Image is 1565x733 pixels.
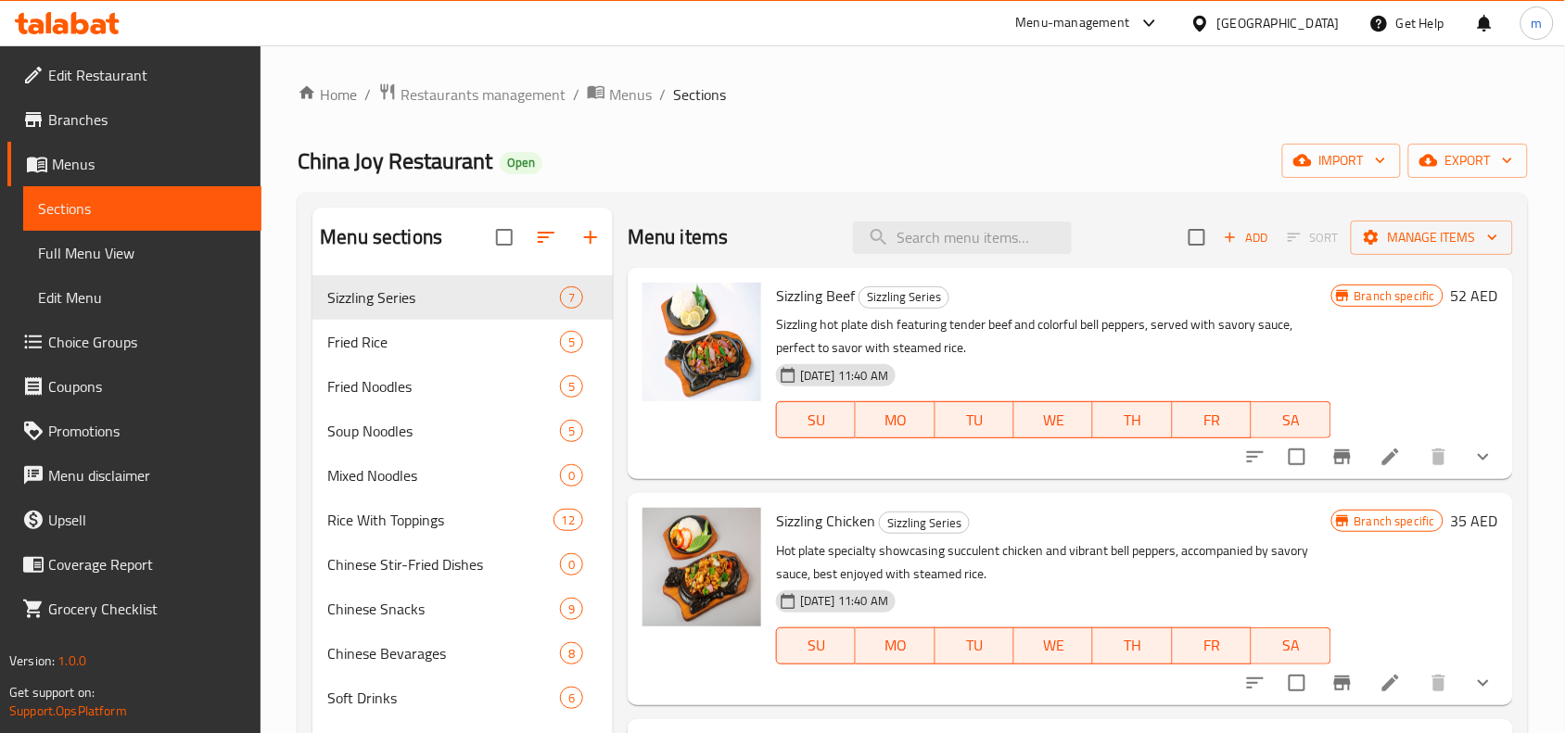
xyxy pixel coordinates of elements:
span: 1.0.0 [57,649,86,673]
button: Branch-specific-item [1320,661,1365,705]
a: Menu disclaimer [7,453,261,498]
svg: Show Choices [1472,446,1495,468]
button: show more [1461,661,1506,705]
h6: 35 AED [1451,508,1498,534]
span: Select section [1177,218,1216,257]
button: FR [1173,627,1252,664]
button: SA [1252,627,1330,664]
a: Support.OpsPlatform [9,699,127,723]
span: China Joy Restaurant [298,140,492,182]
span: Coverage Report [48,553,247,575]
a: Full Menu View [23,231,261,275]
nav: breadcrumb [298,82,1528,107]
span: Manage items [1366,226,1498,249]
span: 5 [561,423,582,440]
button: sort-choices [1233,435,1278,479]
span: 6 [561,689,582,707]
span: Soup Noodles [327,420,560,442]
span: Chinese Stir-Fried Dishes [327,553,560,575]
div: Chinese Snacks9 [312,587,613,631]
span: MO [863,632,927,659]
span: 9 [561,600,582,618]
div: [GEOGRAPHIC_DATA] [1217,13,1340,33]
button: export [1408,144,1528,178]
span: Version: [9,649,55,673]
div: items [560,375,583,398]
span: Sections [673,83,726,106]
h2: Menu sections [320,223,442,251]
span: Choice Groups [48,331,247,353]
span: Sizzling Beef [776,282,855,310]
span: Promotions [48,420,247,442]
span: Restaurants management [401,83,566,106]
span: export [1423,149,1513,172]
li: / [573,83,579,106]
span: Branch specific [1347,512,1443,530]
div: Sizzling Series7 [312,275,613,320]
span: Coupons [48,375,247,398]
span: Sizzling Chicken [776,507,875,535]
span: Full Menu View [38,242,247,264]
button: delete [1417,661,1461,705]
div: items [560,420,583,442]
span: WE [1022,632,1086,659]
button: show more [1461,435,1506,479]
span: Select to update [1278,437,1317,476]
button: WE [1014,401,1093,438]
div: items [560,687,583,709]
div: Chinese Bevarages8 [312,631,613,676]
p: Sizzling hot plate dish featuring tender beef and colorful bell peppers, served with savory sauce... [776,313,1331,360]
button: Add section [568,215,613,259]
span: Fried Noodles [327,375,560,398]
span: Grocery Checklist [48,598,247,620]
span: 12 [554,512,582,529]
button: Manage items [1351,221,1513,255]
a: Upsell [7,498,261,542]
li: / [659,83,666,106]
span: FR [1180,407,1244,434]
span: Sizzling Series [859,286,948,308]
span: MO [863,407,927,434]
button: SU [776,627,856,664]
a: Choice Groups [7,320,261,364]
div: Rice With Toppings12 [312,498,613,542]
a: Edit menu item [1380,446,1402,468]
span: Chinese Bevarages [327,642,560,664]
svg: Show Choices [1472,672,1495,694]
span: Soft Drinks [327,687,560,709]
a: Promotions [7,409,261,453]
a: Menus [587,82,652,107]
span: TU [943,632,1007,659]
button: TH [1093,401,1172,438]
a: Edit Restaurant [7,53,261,97]
button: Add [1216,223,1276,252]
span: Mixed Noodles [327,464,560,487]
span: 0 [561,467,582,485]
span: Sizzling Series [327,286,560,309]
span: Menus [609,83,652,106]
span: 0 [561,556,582,574]
div: Soup Noodles5 [312,409,613,453]
span: Fried Rice [327,331,560,353]
div: Mixed Noodles0 [312,453,613,498]
div: Chinese Stir-Fried Dishes0 [312,542,613,587]
a: Coverage Report [7,542,261,587]
span: TU [943,407,1007,434]
span: FR [1180,632,1244,659]
span: SU [784,632,848,659]
input: search [853,221,1072,254]
div: items [560,642,583,664]
div: Fried Rice5 [312,320,613,364]
span: m [1532,13,1543,33]
span: Sizzling Series [880,512,969,534]
span: Open [500,155,542,171]
span: 5 [561,334,582,351]
span: Sections [38,197,247,220]
span: Select section first [1276,223,1351,252]
div: Sizzling Series [859,286,949,309]
button: Branch-specific-item [1320,435,1365,479]
span: TH [1101,407,1164,434]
